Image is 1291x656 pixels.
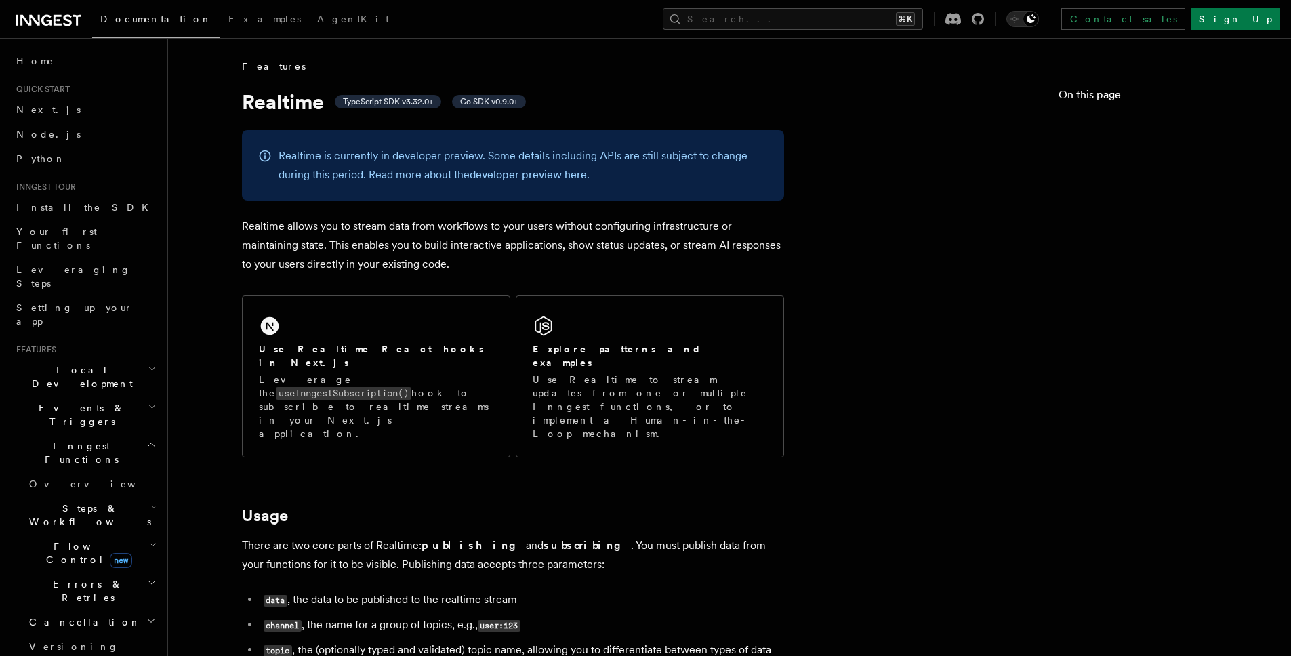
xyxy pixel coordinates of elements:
a: Sign Up [1191,8,1280,30]
a: Setting up your app [11,295,159,333]
span: Examples [228,14,301,24]
button: Errors & Retries [24,572,159,610]
a: Home [11,49,159,73]
code: useInngestSubscription() [276,387,411,400]
kbd: ⌘K [896,12,915,26]
span: Inngest Functions [11,439,146,466]
span: Node.js [16,129,81,140]
h2: Explore patterns and examples [533,342,767,369]
button: Flow Controlnew [24,534,159,572]
code: channel [264,620,302,632]
a: Your first Functions [11,220,159,258]
span: Versioning [29,641,119,652]
span: Overview [29,478,169,489]
a: Examples [220,4,309,37]
a: developer preview here [470,168,587,181]
p: Leverage the hook to subscribe to realtime streams in your Next.js application. [259,373,493,440]
span: new [110,553,132,568]
span: Cancellation [24,615,141,629]
button: Cancellation [24,610,159,634]
p: Use Realtime to stream updates from one or multiple Inngest functions, or to implement a Human-in... [533,373,767,440]
button: Toggle dark mode [1006,11,1039,27]
span: TypeScript SDK v3.32.0+ [343,96,433,107]
h2: Use Realtime React hooks in Next.js [259,342,493,369]
a: Install the SDK [11,195,159,220]
button: Events & Triggers [11,396,159,434]
span: Next.js [16,104,81,115]
button: Search...⌘K [663,8,923,30]
a: Leveraging Steps [11,258,159,295]
a: Usage [242,506,288,525]
code: data [264,595,287,607]
h4: On this page [1059,87,1264,108]
a: Next.js [11,98,159,122]
span: Your first Functions [16,226,97,251]
strong: publishing [422,539,526,552]
button: Inngest Functions [11,434,159,472]
a: Python [11,146,159,171]
a: Documentation [92,4,220,38]
span: Local Development [11,363,148,390]
a: Explore patterns and examplesUse Realtime to stream updates from one or multiple Inngest function... [516,295,784,457]
span: Events & Triggers [11,401,148,428]
span: Quick start [11,84,70,95]
span: Documentation [100,14,212,24]
li: , the data to be published to the realtime stream [260,590,784,610]
strong: subscribing [544,539,631,552]
span: Flow Control [24,539,149,567]
span: Python [16,153,66,164]
a: Node.js [11,122,159,146]
a: Contact sales [1061,8,1185,30]
span: AgentKit [317,14,389,24]
code: user:123 [478,620,520,632]
button: Steps & Workflows [24,496,159,534]
li: , the name for a group of topics, e.g., [260,615,784,635]
span: Install the SDK [16,202,157,213]
span: Home [16,54,54,68]
button: Local Development [11,358,159,396]
span: Inngest tour [11,182,76,192]
a: Use Realtime React hooks in Next.jsLeverage theuseInngestSubscription()hook to subscribe to realt... [242,295,510,457]
p: There are two core parts of Realtime: and . You must publish data from your functions for it to b... [242,536,784,574]
a: Overview [24,472,159,496]
span: Steps & Workflows [24,501,151,529]
span: Features [242,60,306,73]
span: Errors & Retries [24,577,147,604]
p: Realtime allows you to stream data from workflows to your users without configuring infrastructur... [242,217,784,274]
span: Go SDK v0.9.0+ [460,96,518,107]
span: Leveraging Steps [16,264,131,289]
h1: Realtime [242,89,784,114]
span: Features [11,344,56,355]
a: AgentKit [309,4,397,37]
span: Setting up your app [16,302,133,327]
p: Realtime is currently in developer preview. Some details including APIs are still subject to chan... [279,146,768,184]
